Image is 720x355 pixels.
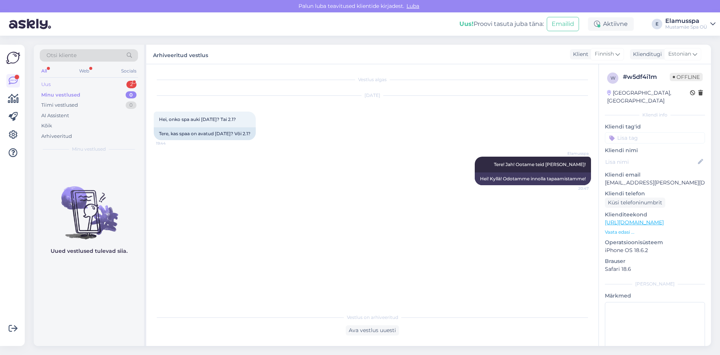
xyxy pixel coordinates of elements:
[41,112,69,119] div: AI Assistent
[41,133,72,140] div: Arhiveeritud
[588,17,634,31] div: Aktiivne
[605,265,705,273] p: Safari 18.6
[665,24,707,30] div: Mustamäe Spa OÜ
[605,112,705,118] div: Kliendi info
[605,281,705,287] div: [PERSON_NAME]
[561,186,589,191] span: 20:47
[610,75,615,81] span: w
[605,292,705,300] p: Märkmed
[605,239,705,246] p: Operatsioonisüsteem
[605,211,705,219] p: Klienditeekond
[665,18,715,30] a: ElamusspaMustamäe Spa OÜ
[652,19,662,29] div: E
[561,151,589,156] span: Elamusspa
[41,81,51,88] div: Uus
[159,116,236,122] span: Hei, onko spa auki [DATE]? Tai 2.1?
[570,50,588,58] div: Klient
[51,247,127,255] p: Uued vestlused tulevad siia.
[605,158,696,166] input: Lisa nimi
[6,51,20,65] img: Askly Logo
[605,190,705,198] p: Kliendi telefon
[595,50,614,58] span: Finnish
[605,171,705,179] p: Kliendi email
[459,20,544,29] div: Proovi tasuta juba täna:
[459,20,474,27] b: Uus!
[547,17,579,31] button: Emailid
[154,127,256,140] div: Tere, kas spaa on avatud [DATE]? Või 2.1?
[605,123,705,131] p: Kliendi tag'id
[41,91,80,99] div: Minu vestlused
[78,66,91,76] div: Web
[605,198,665,208] div: Küsi telefoninumbrit
[605,257,705,265] p: Brauser
[607,89,690,105] div: [GEOGRAPHIC_DATA], [GEOGRAPHIC_DATA]
[156,140,184,146] span: 19:44
[670,73,703,81] span: Offline
[126,91,136,99] div: 0
[494,162,586,167] span: Tere! Jah! Ootame teid [PERSON_NAME]!
[41,101,78,109] div: Tiimi vestlused
[34,173,144,240] img: No chats
[665,18,707,24] div: Elamusspa
[605,229,705,236] p: Vaata edasi ...
[623,73,670,82] div: # w5df4i1m
[46,51,76,59] span: Otsi kliente
[475,172,591,185] div: Hei! Kyllä! Odotamme innolla tapaamistamme!
[120,66,138,76] div: Socials
[404,3,421,9] span: Luba
[346,325,399,335] div: Ava vestlus uuesti
[126,81,136,88] div: 2
[605,147,705,154] p: Kliendi nimi
[154,92,591,99] div: [DATE]
[40,66,48,76] div: All
[126,101,136,109] div: 0
[668,50,691,58] span: Estonian
[605,132,705,144] input: Lisa tag
[605,246,705,254] p: iPhone OS 18.6.2
[605,179,705,187] p: [EMAIL_ADDRESS][PERSON_NAME][DOMAIN_NAME]
[605,219,664,226] a: [URL][DOMAIN_NAME]
[41,122,52,130] div: Kõik
[630,50,662,58] div: Klienditugi
[72,146,106,153] span: Minu vestlused
[347,314,398,321] span: Vestlus on arhiveeritud
[153,49,208,59] label: Arhiveeritud vestlus
[154,76,591,83] div: Vestlus algas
